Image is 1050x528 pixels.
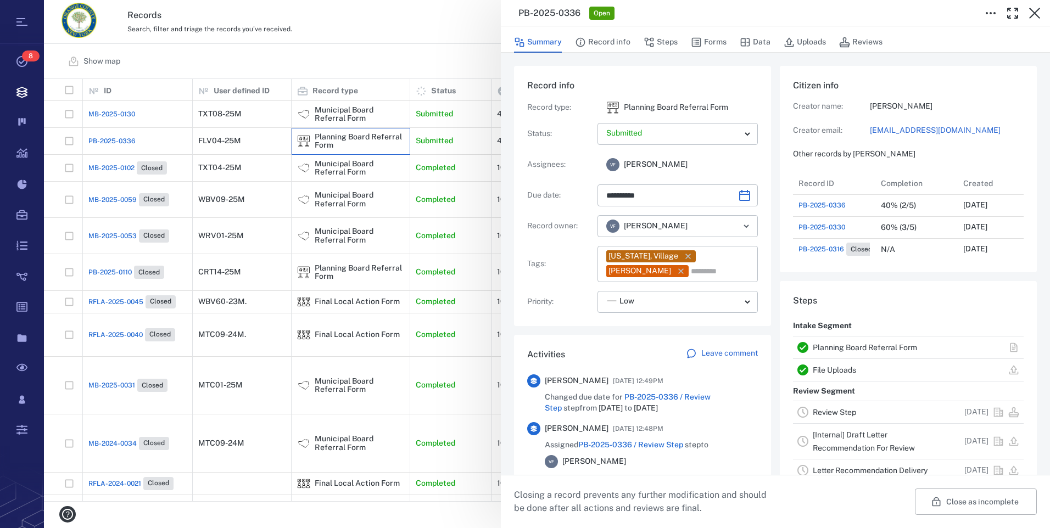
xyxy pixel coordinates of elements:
[25,8,47,18] span: Help
[739,218,754,234] button: Open
[881,201,916,210] div: 40% (2/5)
[644,32,678,53] button: Steps
[527,102,593,113] p: Record type :
[606,158,619,171] div: V F
[980,2,1002,24] button: Toggle to Edit Boxes
[608,266,671,277] div: [PERSON_NAME]
[527,259,593,269] p: Tags :
[527,79,758,92] h6: Record info
[881,245,895,254] div: N/A
[813,366,856,374] a: File Uploads
[798,243,876,256] a: PB-2025-0316Closed
[514,32,562,53] button: Summary
[793,381,855,401] p: Review Segment
[606,128,740,139] p: Submitted
[527,348,565,361] h6: Activities
[964,407,988,418] p: [DATE]
[624,102,728,113] p: Planning Board Referral Form
[963,168,993,199] div: Created
[793,101,870,112] p: Creator name:
[599,403,623,412] span: [DATE]
[545,392,758,413] span: Changed due date for step from to
[784,32,826,53] button: Uploads
[780,281,1037,504] div: StepsIntake SegmentPlanning Board Referral FormFile UploadsReview SegmentReview Step[DATE][Intern...
[798,244,844,254] span: PB-2025-0316
[963,222,987,233] p: [DATE]
[613,374,663,387] span: [DATE] 12:49PM
[606,101,619,114] div: Planning Board Referral Form
[963,200,987,211] p: [DATE]
[624,221,688,232] span: [PERSON_NAME]
[545,392,711,412] a: PB-2025-0336 / Review Step
[963,244,987,255] p: [DATE]
[608,251,678,262] div: [US_STATE], Village
[634,403,658,412] span: [DATE]
[527,128,593,139] p: Status :
[881,223,917,232] div: 60% (3/5)
[915,488,1037,515] button: Close as incomplete
[527,296,593,307] p: Priority :
[527,190,593,201] p: Due date :
[958,172,1040,194] div: Created
[545,440,708,451] span: Assigned step to
[691,32,727,53] button: Forms
[798,222,845,232] a: PB-2025-0330
[606,220,619,233] div: V F
[793,294,1024,307] h6: Steps
[613,422,663,435] span: [DATE] 12:48PM
[514,488,775,515] p: Closing a record prevents any further modification and should be done after all actions and revie...
[813,430,915,452] a: [Internal] Draft Letter Recommendation For Review
[575,32,630,53] button: Record info
[22,50,40,61] span: 8
[964,465,988,476] p: [DATE]
[793,316,852,336] p: Intake Segment
[798,200,846,210] a: PB-2025-0336
[875,172,958,194] div: Completion
[545,375,608,386] span: [PERSON_NAME]
[591,9,612,18] span: Open
[701,348,758,359] p: Leave comment
[793,149,1024,160] p: Other records by [PERSON_NAME]
[793,125,870,136] p: Creator email:
[964,436,988,447] p: [DATE]
[870,125,1024,136] a: [EMAIL_ADDRESS][DOMAIN_NAME]
[780,66,1037,281] div: Citizen infoCreator name:[PERSON_NAME]Creator email:[EMAIL_ADDRESS][DOMAIN_NAME]Other records by ...
[734,184,756,206] button: Choose date, selected date is Oct 10, 2025
[619,296,634,307] span: Low
[1002,2,1024,24] button: Toggle Fullscreen
[813,343,917,352] a: Planning Board Referral Form
[870,101,1024,112] p: [PERSON_NAME]
[1024,2,1046,24] button: Close
[545,423,608,434] span: [PERSON_NAME]
[527,221,593,232] p: Record owner :
[798,168,834,199] div: Record ID
[527,159,593,170] p: Assignees :
[578,440,683,449] a: PB-2025-0336 / Review Step
[793,79,1024,92] h6: Citizen info
[839,32,883,53] button: Reviews
[793,172,875,194] div: Record ID
[518,7,580,20] h3: PB-2025-0336
[740,32,770,53] button: Data
[545,455,558,468] div: V F
[813,408,856,417] a: Review Step
[881,168,923,199] div: Completion
[514,66,771,335] div: Record infoRecord type:icon Planning Board Referral FormPlanning Board Referral FormStatus:Assign...
[606,101,619,114] img: icon Planning Board Referral Form
[624,159,688,170] span: [PERSON_NAME]
[848,245,874,254] span: Closed
[813,466,928,475] a: Letter Recommendation Delivery
[686,348,758,361] a: Leave comment
[562,456,626,467] span: [PERSON_NAME]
